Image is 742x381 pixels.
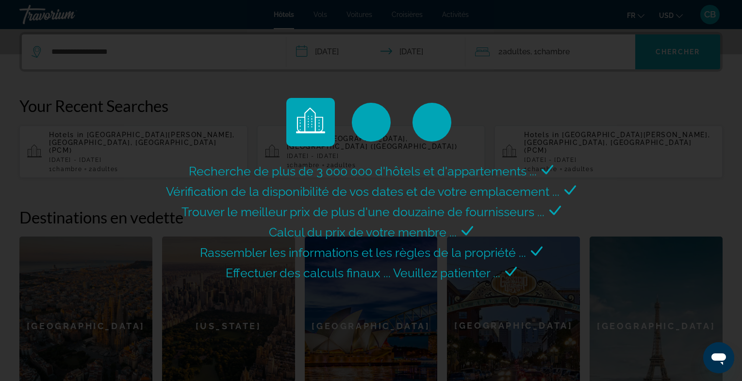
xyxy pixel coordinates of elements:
span: Calcul du prix de votre membre ... [269,225,457,239]
span: Recherche de plus de 3 000 000 d'hôtels et d'appartements ... [189,164,537,178]
span: Effectuer des calculs finaux ... Veuillez patienter ... [226,266,500,280]
span: Vérification de la disponibilité de vos dates et de votre emplacement ... [166,184,560,199]
span: Rassembler les informations et les règles de la propriété ... [200,245,526,260]
span: Trouver le meilleur prix de plus d'une douzaine de fournisseurs ... [181,205,544,219]
iframe: Bouton de lancement de la fenêtre de messagerie [703,342,734,373]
